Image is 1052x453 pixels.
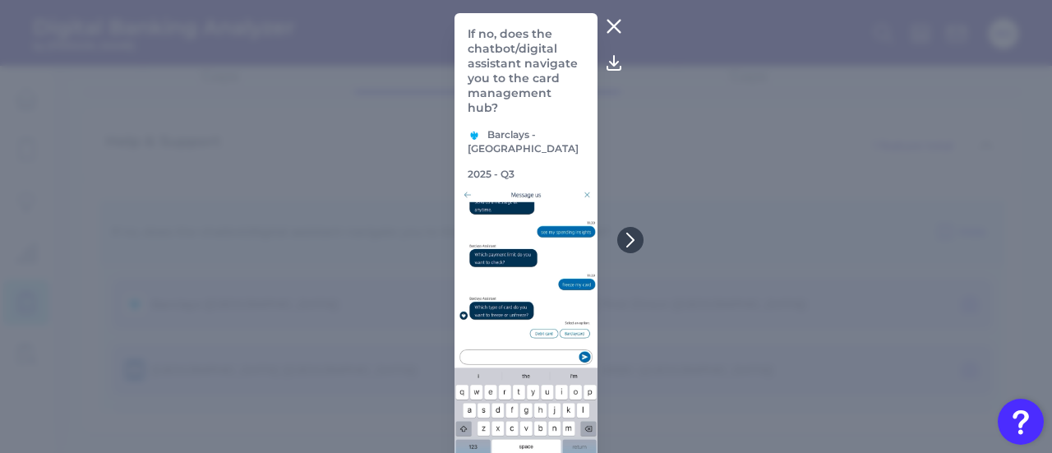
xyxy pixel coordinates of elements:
[468,168,514,180] p: 2025 - Q3
[998,399,1044,445] button: Open Resource Center
[468,129,481,142] img: Barclays
[468,128,584,155] p: Barclays - [GEOGRAPHIC_DATA]
[468,26,584,115] p: If no, does the chatbot/digital assistant navigate you to the card management hub?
